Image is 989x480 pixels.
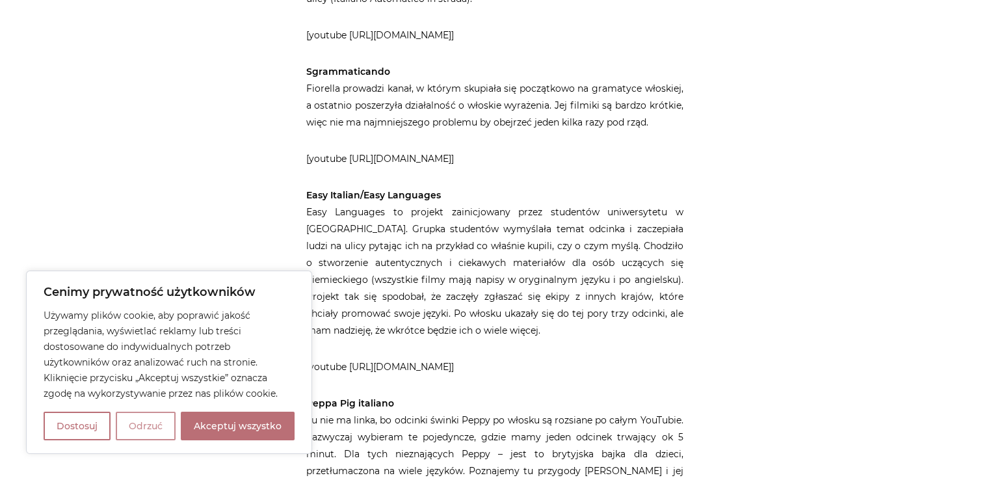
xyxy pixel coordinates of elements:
[44,412,111,440] button: Dostosuj
[306,63,683,131] p: Fiorella prowadzi kanał, w którym skupiała się początkowo na gramatyce włoskiej, a ostatnio posze...
[44,284,295,300] p: Cenimy prywatność użytkowników
[44,308,295,401] p: Używamy plików cookie, aby poprawić jakość przeglądania, wyświetlać reklamy lub treści dostosowan...
[181,412,295,440] button: Akceptuj wszystko
[306,27,683,44] p: [youtube [URL][DOMAIN_NAME]]
[306,397,394,409] strong: Peppa Pig italiano
[116,412,176,440] button: Odrzuć
[306,189,441,201] strong: Easy Italian/Easy Languages
[306,187,683,339] p: Easy Languages to projekt zainicjowany przez studentów uniwersytetu w [GEOGRAPHIC_DATA]. Grupka s...
[306,150,683,167] p: [youtube [URL][DOMAIN_NAME]]
[306,358,683,375] p: [youtube [URL][DOMAIN_NAME]]
[306,66,390,77] strong: Sgrammaticando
